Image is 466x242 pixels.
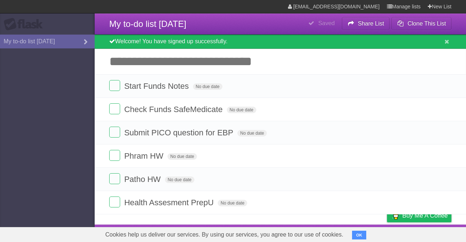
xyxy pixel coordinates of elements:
a: Buy me a coffee [387,209,451,222]
label: Done [109,80,120,91]
span: No due date [227,107,256,113]
span: Phram HW [124,151,165,160]
span: No due date [218,200,247,206]
span: Health Assesment PrepU [124,198,216,207]
button: Share List [342,17,390,30]
label: Done [109,127,120,138]
button: Clone This List [391,17,451,30]
label: Done [109,103,120,114]
a: Terms [353,226,369,240]
a: Suggest a feature [406,226,451,240]
label: Done [109,150,120,161]
span: No due date [237,130,267,136]
b: Saved [318,20,335,26]
span: Submit PICO question for EBP [124,128,235,137]
a: Privacy [378,226,396,240]
span: Patho HW [124,175,162,184]
b: Share List [358,20,384,27]
a: Developers [314,226,344,240]
label: Done [109,173,120,184]
span: No due date [165,176,194,183]
span: Buy me a coffee [402,209,448,222]
span: Cookies help us deliver our services. By using our services, you agree to our use of cookies. [98,227,351,242]
label: Done [109,197,120,207]
span: Start Funds Notes [124,82,190,91]
div: Welcome! You have signed up successfully. [95,35,466,49]
img: Buy me a coffee [391,209,400,222]
span: My to-do list [DATE] [109,19,186,29]
span: No due date [167,153,197,160]
button: OK [352,231,366,239]
a: About [290,226,305,240]
div: Flask [4,18,47,31]
b: Clone This List [407,20,446,27]
span: Check Funds SafeMedicate [124,105,224,114]
span: No due date [193,83,222,90]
